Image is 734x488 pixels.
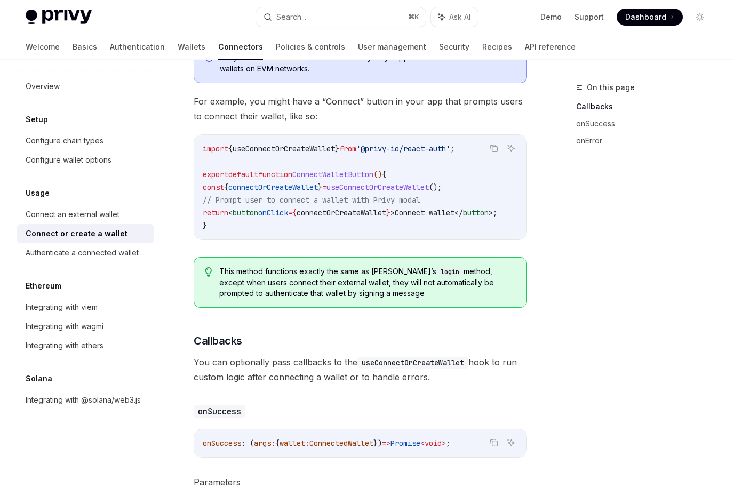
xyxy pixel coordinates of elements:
[203,208,228,218] span: return
[17,77,154,96] a: Overview
[17,317,154,336] a: Integrating with wagmi
[205,267,212,277] svg: Tip
[309,438,373,448] span: ConnectedWallet
[228,144,233,154] span: {
[17,390,154,410] a: Integrating with @solana/web3.js
[382,170,386,179] span: {
[442,438,446,448] span: >
[504,436,518,450] button: Ask AI
[335,144,339,154] span: }
[493,208,497,218] span: ;
[288,208,292,218] span: =
[617,9,683,26] a: Dashboard
[203,221,207,230] span: }
[436,267,464,277] code: login
[625,12,666,22] span: Dashboard
[373,438,382,448] span: })
[26,227,127,240] div: Connect or create a wallet
[540,12,562,22] a: Demo
[258,208,288,218] span: onClick
[224,182,228,192] span: {
[254,438,271,448] span: args
[17,150,154,170] a: Configure wallet options
[275,438,280,448] span: {
[525,34,576,60] a: API reference
[26,34,60,60] a: Welcome
[373,170,382,179] span: ()
[194,333,242,348] span: Callbacks
[258,170,292,179] span: function
[326,182,429,192] span: useConnectOrCreateWallet
[17,205,154,224] a: Connect an external wallet
[26,246,139,259] div: Authenticate a connected wallet
[203,170,228,179] span: export
[203,182,224,192] span: const
[194,405,245,418] code: onSuccess
[339,144,356,154] span: from
[487,436,501,450] button: Copy the contents from the code block
[26,208,119,221] div: Connect an external wallet
[292,208,297,218] span: {
[17,336,154,355] a: Integrating with ethers
[228,208,233,218] span: <
[487,141,501,155] button: Copy the contents from the code block
[587,81,635,94] span: On this page
[26,394,141,406] div: Integrating with @solana/web3.js
[489,208,493,218] span: >
[26,372,52,385] h5: Solana
[446,438,450,448] span: ;
[110,34,165,60] a: Authentication
[26,154,111,166] div: Configure wallet options
[228,170,258,179] span: default
[575,12,604,22] a: Support
[178,34,205,60] a: Wallets
[26,279,61,292] h5: Ethereum
[292,170,373,179] span: ConnectWalletButton
[73,34,97,60] a: Basics
[233,208,258,218] span: button
[450,144,454,154] span: ;
[220,52,516,74] span: Privy’s interface currently only supports external and embedded wallets on EVM networks.
[280,438,305,448] span: wallet
[305,438,309,448] span: :
[276,11,306,23] div: Search...
[322,182,326,192] span: =
[386,208,390,218] span: }
[26,339,103,352] div: Integrating with ethers
[26,113,48,126] h5: Setup
[26,301,98,314] div: Integrating with viem
[228,182,318,192] span: connectOrCreateWallet
[454,208,463,218] span: </
[691,9,708,26] button: Toggle dark mode
[439,34,469,60] a: Security
[357,357,468,369] code: useConnectOrCreateWallet
[203,438,241,448] span: onSuccess
[420,438,425,448] span: <
[318,182,322,192] span: }
[356,144,450,154] span: '@privy-io/react-auth'
[429,182,442,192] span: ();
[194,94,527,124] span: For example, you might have a “Connect” button in your app that prompts users to connect their wa...
[449,12,470,22] span: Ask AI
[17,224,154,243] a: Connect or create a wallet
[241,438,254,448] span: : (
[358,34,426,60] a: User management
[576,98,717,115] a: Callbacks
[504,141,518,155] button: Ask AI
[17,131,154,150] a: Configure chain types
[218,34,263,60] a: Connectors
[26,134,103,147] div: Configure chain types
[395,208,454,218] span: Connect wallet
[256,7,426,27] button: Search...⌘K
[26,10,92,25] img: light logo
[297,208,386,218] span: connectOrCreateWallet
[382,438,390,448] span: =>
[17,243,154,262] a: Authenticate a connected wallet
[26,80,60,93] div: Overview
[233,144,335,154] span: useConnectOrCreateWallet
[271,438,275,448] span: :
[276,34,345,60] a: Policies & controls
[431,7,478,27] button: Ask AI
[576,115,717,132] a: onSuccess
[463,208,489,218] span: button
